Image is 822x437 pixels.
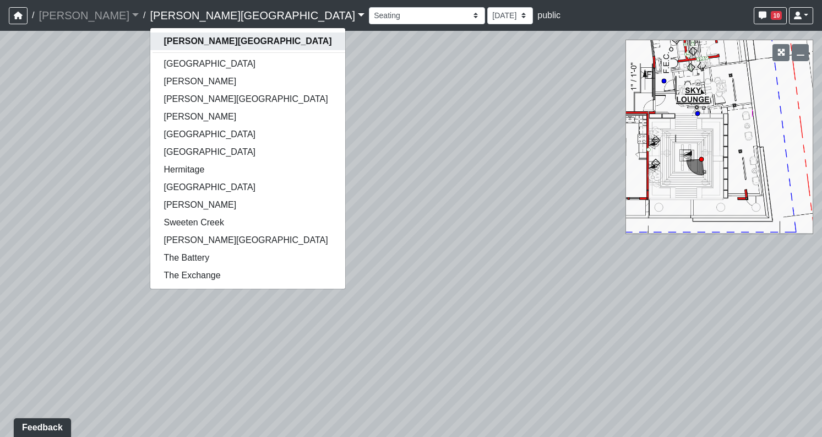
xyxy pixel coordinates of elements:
[28,4,39,26] span: /
[150,143,345,161] a: [GEOGRAPHIC_DATA]
[150,55,345,73] a: [GEOGRAPHIC_DATA]
[754,7,787,24] button: 10
[39,4,139,26] a: [PERSON_NAME]
[537,10,560,20] span: public
[150,108,345,126] a: [PERSON_NAME]
[150,196,345,214] a: [PERSON_NAME]
[8,415,77,437] iframe: Ybug feedback widget
[150,267,345,284] a: The Exchange
[150,33,345,50] a: [PERSON_NAME][GEOGRAPHIC_DATA]
[150,231,345,249] a: [PERSON_NAME][GEOGRAPHIC_DATA]
[139,4,150,26] span: /
[164,36,331,46] strong: [PERSON_NAME][GEOGRAPHIC_DATA]
[150,179,345,196] a: [GEOGRAPHIC_DATA]
[150,126,345,143] a: [GEOGRAPHIC_DATA]
[150,90,345,108] a: [PERSON_NAME][GEOGRAPHIC_DATA]
[150,28,345,289] div: [PERSON_NAME][GEOGRAPHIC_DATA]
[150,4,364,26] a: [PERSON_NAME][GEOGRAPHIC_DATA]
[150,214,345,231] a: Sweeten Creek
[150,161,345,179] a: Hermitage
[150,249,345,267] a: The Battery
[771,11,782,20] span: 10
[150,73,345,90] a: [PERSON_NAME]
